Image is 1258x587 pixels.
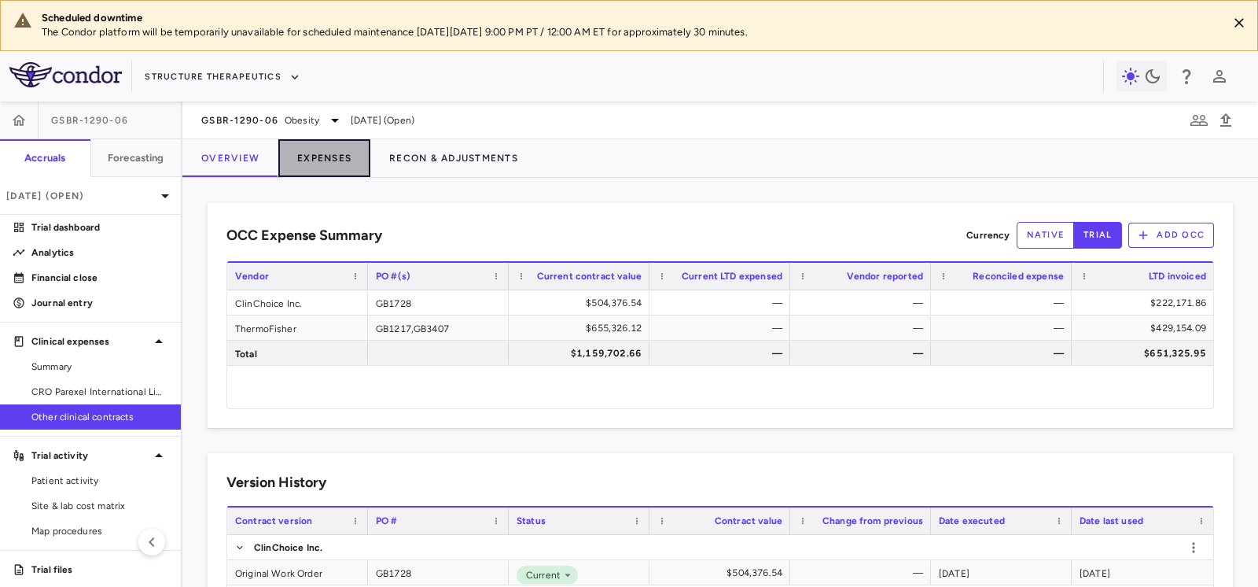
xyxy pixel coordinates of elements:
p: Clinical expenses [31,334,149,349]
div: — [664,316,782,341]
span: PO # [376,515,398,526]
p: Trial files [31,563,168,577]
div: $655,326.12 [523,316,642,341]
span: Vendor [235,271,269,282]
span: Summary [31,360,168,374]
p: Financial close [31,271,168,285]
p: ClinChoice Inc. [254,541,322,555]
div: GB1728 [368,290,509,315]
span: Map procedures [31,524,168,538]
div: $1,159,702.66 [523,341,642,366]
span: Status [517,515,546,526]
h6: OCC Expense Summary [226,225,382,246]
div: [DATE] [931,560,1072,585]
div: GB1728 [368,560,509,585]
button: Overview [182,139,278,177]
span: Change from previous [822,515,923,526]
div: $429,154.09 [1086,316,1206,341]
span: Obesity [285,113,319,127]
span: Date executed [939,515,1005,526]
span: Patient activity [31,474,168,488]
span: GSBR-1290-06 [201,114,278,127]
div: — [804,290,923,316]
div: ThermoFisher [227,316,368,340]
h6: Version History [226,472,326,493]
div: [DATE] [1072,560,1214,585]
span: LTD invoiced [1149,271,1206,282]
button: Structure Therapeutics [145,65,300,90]
span: Vendor reported [847,271,923,282]
div: — [664,341,782,366]
div: — [804,341,923,366]
p: Trial dashboard [31,220,168,234]
button: Expenses [278,139,370,177]
span: [DATE] (Open) [351,113,414,127]
span: Current contract value [537,271,642,282]
div: — [804,560,923,585]
span: PO #(s) [376,271,410,282]
span: Current LTD expensed [682,271,782,282]
button: Add OCC [1128,223,1214,248]
div: Total [227,341,368,365]
span: GSBR-1290-06 [51,114,128,127]
img: logo-full-SnFGN8VE.png [9,62,122,87]
div: GB1217,GB3407 [368,316,509,340]
p: Currency [966,228,1010,242]
p: Journal entry [31,296,168,310]
button: Recon & Adjustments [370,139,537,177]
div: $504,376.54 [664,560,782,585]
p: [DATE] (Open) [6,189,156,203]
div: — [664,290,782,316]
span: Other clinical contracts [31,410,168,424]
div: ClinChoice Inc. [227,290,368,315]
p: Analytics [31,246,168,260]
button: native [1017,222,1075,249]
div: $222,171.86 [1086,290,1206,316]
p: Trial activity [31,449,149,463]
span: Current [520,568,561,582]
span: Date last used [1080,515,1143,526]
div: Original Work Order [227,560,368,585]
div: — [945,290,1064,316]
div: — [804,316,923,341]
div: — [945,341,1064,366]
span: Reconciled expense [973,271,1064,282]
span: Site & lab cost matrix [31,499,168,513]
span: Contract value [715,515,782,526]
button: Close [1227,11,1251,35]
span: Contract version [235,515,312,526]
h6: Accruals [24,151,65,165]
div: $651,325.95 [1086,341,1206,366]
div: Scheduled downtime [42,11,1215,25]
p: The Condor platform will be temporarily unavailable for scheduled maintenance [DATE][DATE] 9:00 P... [42,25,1215,39]
div: $504,376.54 [523,290,642,316]
button: trial [1073,222,1122,249]
div: — [945,316,1064,341]
h6: Forecasting [108,151,164,165]
span: CRO Parexel International Limited [31,385,168,399]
